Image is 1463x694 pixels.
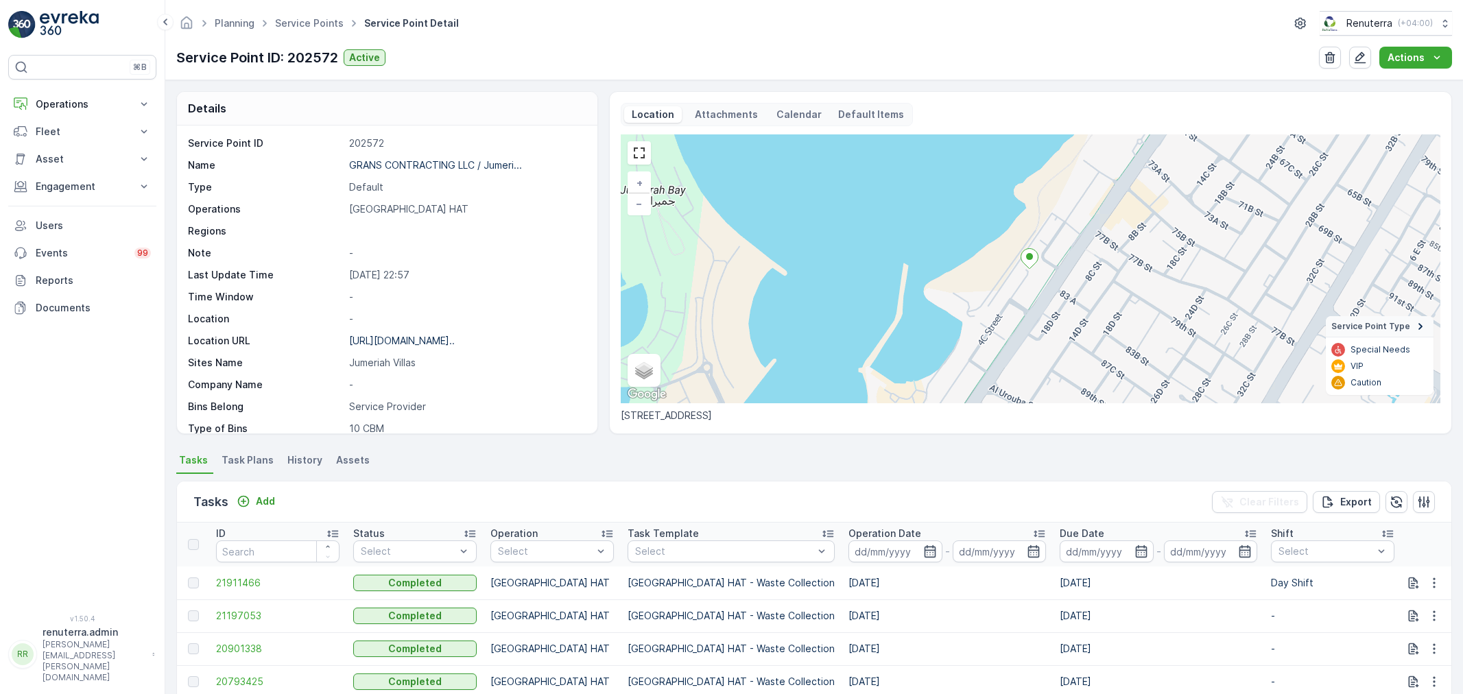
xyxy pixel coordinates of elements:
[624,385,669,403] img: Google
[1331,321,1410,332] span: Service Point Type
[628,527,699,540] p: Task Template
[8,173,156,200] button: Engagement
[842,632,1053,665] td: [DATE]
[349,136,583,150] p: 202572
[1156,543,1161,560] p: -
[1278,545,1373,558] p: Select
[349,312,583,326] p: -
[349,180,583,194] p: Default
[349,356,583,370] p: Jumeriah Villas
[193,492,228,512] p: Tasks
[36,219,151,232] p: Users
[621,409,1440,422] p: [STREET_ADDRESS]
[490,642,614,656] p: [GEOGRAPHIC_DATA] HAT
[188,676,199,687] div: Toggle Row Selected
[8,294,156,322] a: Documents
[188,312,344,326] p: Location
[629,355,659,385] a: Layers
[336,453,370,467] span: Assets
[137,248,148,259] p: 99
[498,545,593,558] p: Select
[349,268,583,282] p: [DATE] 22:57
[8,11,36,38] img: logo
[40,11,99,38] img: logo_light-DOdMpM7g.png
[629,143,650,163] a: View Fullscreen
[8,239,156,267] a: Events99
[1346,16,1392,30] p: Renuterra
[188,158,344,172] p: Name
[231,493,281,510] button: Add
[388,642,442,656] p: Completed
[1212,491,1307,513] button: Clear Filters
[361,16,462,30] span: Service Point Detail
[349,202,583,216] p: [GEOGRAPHIC_DATA] HAT
[349,159,522,171] p: GRANS CONTRACTING LLC / Jumeri...
[349,378,583,392] p: -
[36,274,151,287] p: Reports
[629,173,650,193] a: Zoom In
[188,100,226,117] p: Details
[1239,495,1299,509] p: Clear Filters
[215,17,254,29] a: Planning
[353,575,477,591] button: Completed
[8,145,156,173] button: Asset
[8,625,156,683] button: RRrenuterra.admin[PERSON_NAME][EMAIL_ADDRESS][PERSON_NAME][DOMAIN_NAME]
[36,246,126,260] p: Events
[953,540,1047,562] input: dd/mm/yyyy
[216,675,340,689] a: 20793425
[1271,675,1394,689] p: -
[1053,566,1264,599] td: [DATE]
[349,335,455,346] p: [URL][DOMAIN_NAME]..
[628,642,835,656] p: [GEOGRAPHIC_DATA] HAT - Waste Collection
[349,51,380,64] p: Active
[256,494,275,508] p: Add
[353,527,385,540] p: Status
[43,625,145,639] p: renuterra.admin
[12,643,34,665] div: RR
[1271,642,1394,656] p: -
[628,675,835,689] p: [GEOGRAPHIC_DATA] HAT - Waste Collection
[361,545,455,558] p: Select
[349,422,583,435] p: 10 CBM
[36,97,129,111] p: Operations
[8,614,156,623] span: v 1.50.4
[36,152,129,166] p: Asset
[8,91,156,118] button: Operations
[1398,18,1433,29] p: ( +04:00 )
[188,334,344,348] p: Location URL
[43,639,145,683] p: [PERSON_NAME][EMAIL_ADDRESS][PERSON_NAME][DOMAIN_NAME]
[188,643,199,654] div: Toggle Row Selected
[1164,540,1258,562] input: dd/mm/yyyy
[637,177,643,189] span: +
[353,608,477,624] button: Completed
[490,609,614,623] p: [GEOGRAPHIC_DATA] HAT
[188,224,344,238] p: Regions
[36,301,151,315] p: Documents
[353,641,477,657] button: Completed
[8,267,156,294] a: Reports
[1053,632,1264,665] td: [DATE]
[36,180,129,193] p: Engagement
[1351,361,1364,372] p: VIP
[216,540,340,562] input: Search
[8,212,156,239] a: Users
[842,599,1053,632] td: [DATE]
[188,422,344,435] p: Type of Bins
[287,453,322,467] span: History
[1060,540,1154,562] input: dd/mm/yyyy
[635,545,813,558] p: Select
[848,540,942,562] input: dd/mm/yyyy
[216,642,340,656] a: 20901338
[216,576,340,590] span: 21911466
[1053,599,1264,632] td: [DATE]
[179,21,194,32] a: Homepage
[188,378,344,392] p: Company Name
[349,246,583,260] p: -
[188,180,344,194] p: Type
[388,609,442,623] p: Completed
[1340,495,1372,509] p: Export
[1326,316,1434,337] summary: Service Point Type
[776,108,822,121] p: Calendar
[1320,11,1452,36] button: Renuterra(+04:00)
[1379,47,1452,69] button: Actions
